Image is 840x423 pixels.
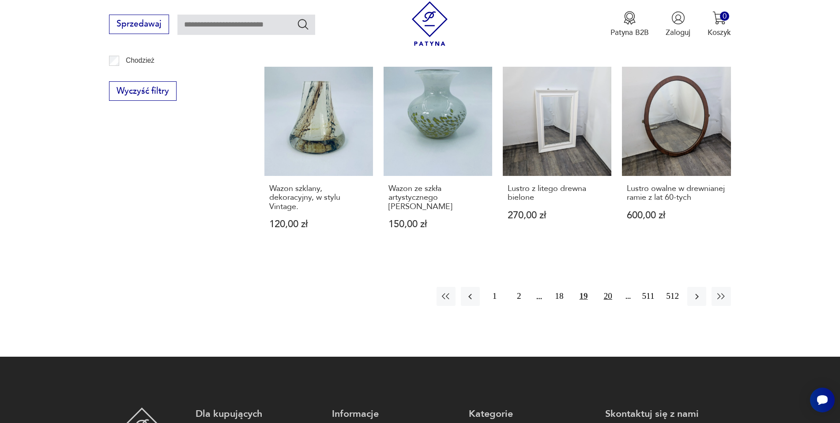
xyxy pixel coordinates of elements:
[388,220,488,229] p: 150,00 zł
[126,70,152,81] p: Ćmielów
[627,211,726,220] p: 600,00 zł
[574,287,593,306] button: 19
[196,408,321,420] p: Dla kupujących
[109,15,169,34] button: Sprzedawaj
[508,211,607,220] p: 270,00 zł
[599,287,618,306] button: 20
[610,11,649,38] button: Patyna B2B
[503,67,611,250] a: Lustro z litego drewna bieloneLustro z litego drewna bielone270,00 zł
[388,184,488,211] h3: Wazon ze szkła artystycznego [PERSON_NAME]
[666,27,690,38] p: Zaloguj
[269,220,369,229] p: 120,00 zł
[407,1,452,46] img: Patyna - sklep z meblami i dekoracjami vintage
[332,408,458,420] p: Informacje
[508,184,607,202] h3: Lustro z litego drewna bielone
[627,184,726,202] h3: Lustro owalne w drewnianej ramie z lat 60-tych
[663,287,682,306] button: 512
[810,388,835,412] iframe: Smartsupp widget button
[720,11,729,21] div: 0
[264,67,373,250] a: Wazon szklany, dekoracyjny, w stylu Vintage.Wazon szklany, dekoracyjny, w stylu Vintage.120,00 zł
[622,67,731,250] a: Lustro owalne w drewnianej ramie z lat 60-tychLustro owalne w drewnianej ramie z lat 60-tych600,0...
[269,184,369,211] h3: Wazon szklany, dekoracyjny, w stylu Vintage.
[126,55,154,66] p: Chodzież
[671,11,685,25] img: Ikonka użytkownika
[605,408,731,420] p: Skontaktuj się z nami
[708,11,731,38] button: 0Koszyk
[550,287,569,306] button: 18
[712,11,726,25] img: Ikona koszyka
[610,27,649,38] p: Patyna B2B
[109,21,169,28] a: Sprzedawaj
[610,11,649,38] a: Ikona medaluPatyna B2B
[109,81,176,101] button: Wyczyść filtry
[469,408,595,420] p: Kategorie
[297,18,309,30] button: Szukaj
[509,287,528,306] button: 2
[708,27,731,38] p: Koszyk
[639,287,658,306] button: 511
[666,11,690,38] button: Zaloguj
[623,11,637,25] img: Ikona medalu
[384,67,492,250] a: Wazon ze szkła artystycznego Michael HarrisWazon ze szkła artystycznego [PERSON_NAME]150,00 zł
[485,287,504,306] button: 1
